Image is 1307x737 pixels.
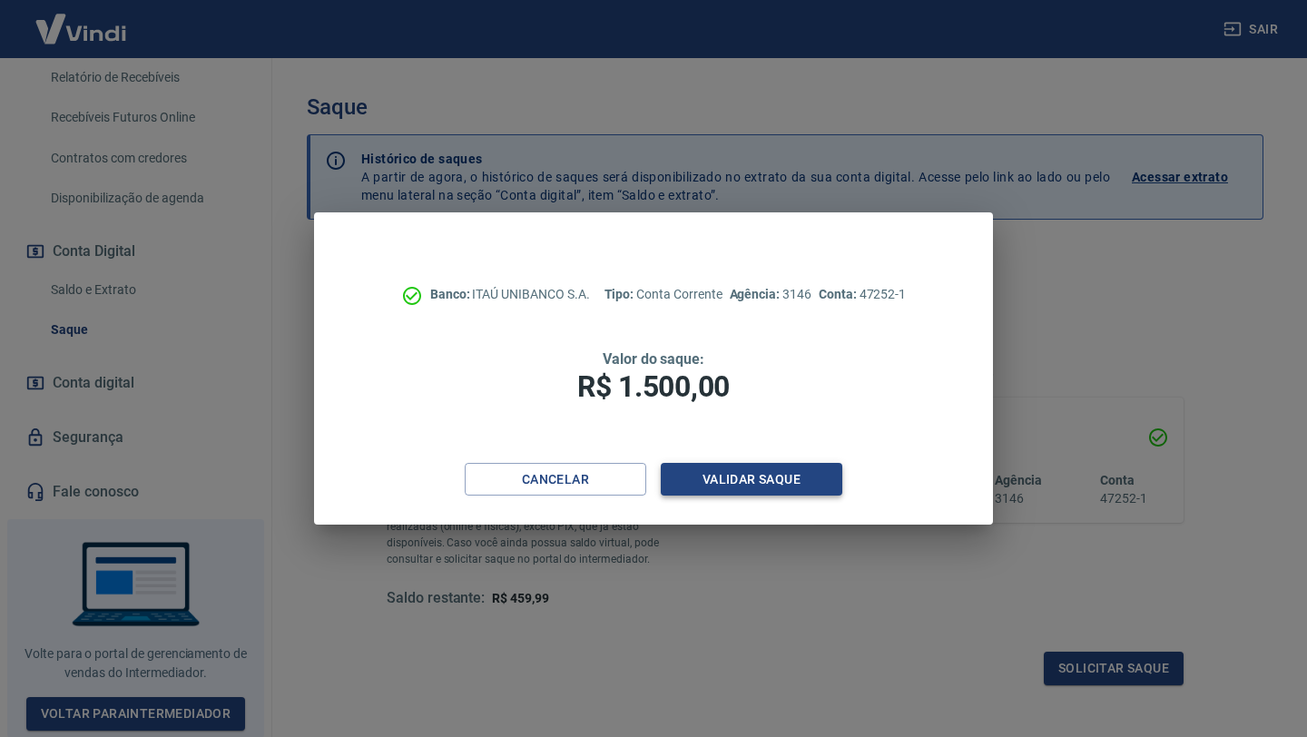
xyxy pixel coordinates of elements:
span: Conta: [819,287,860,301]
span: Agência: [730,287,783,301]
span: R$ 1.500,00 [577,369,730,404]
p: 3146 [730,285,811,304]
span: Banco: [430,287,473,301]
p: ITAÚ UNIBANCO S.A. [430,285,590,304]
p: 47252-1 [819,285,906,304]
p: Conta Corrente [604,285,722,304]
span: Tipo: [604,287,637,301]
button: Cancelar [465,463,646,496]
span: Valor do saque: [603,350,704,368]
button: Validar saque [661,463,842,496]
